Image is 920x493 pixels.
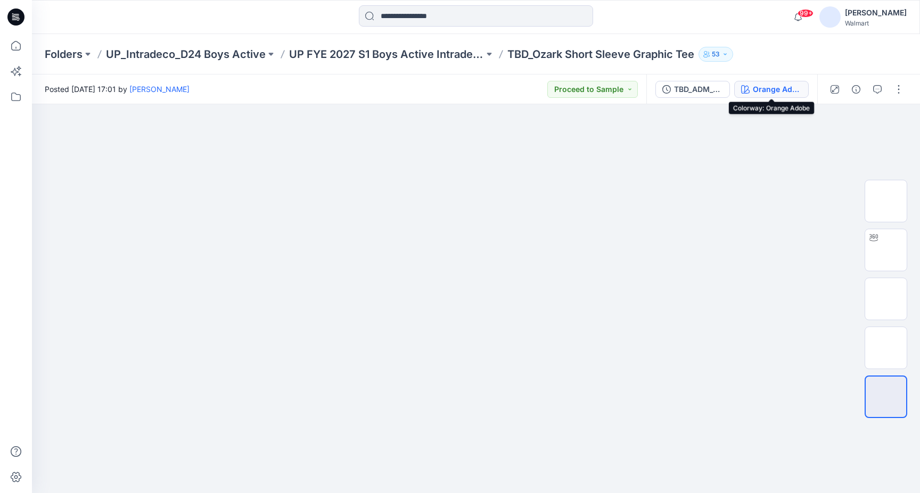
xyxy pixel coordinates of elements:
[734,81,809,98] button: Orange Adobe
[655,81,730,98] button: TBD_ADM_Ozark Short Sleeve Graphic Tee
[106,47,266,62] a: UP_Intradeco_D24 Boys Active
[674,83,723,95] div: TBD_ADM_Ozark Short Sleeve Graphic Tee
[507,47,694,62] p: TBD_Ozark Short Sleeve Graphic Tee
[129,85,190,94] a: [PERSON_NAME]
[845,19,907,27] div: Walmart
[289,47,484,62] a: UP FYE 2027 S1 Boys Active Intradeco
[45,83,190,95] span: Posted [DATE] 17:01 by
[45,47,83,62] a: Folders
[712,48,720,60] p: 53
[753,83,802,95] div: Orange Adobe
[699,47,733,62] button: 53
[845,6,907,19] div: [PERSON_NAME]
[798,9,814,18] span: 99+
[848,81,865,98] button: Details
[819,6,841,28] img: avatar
